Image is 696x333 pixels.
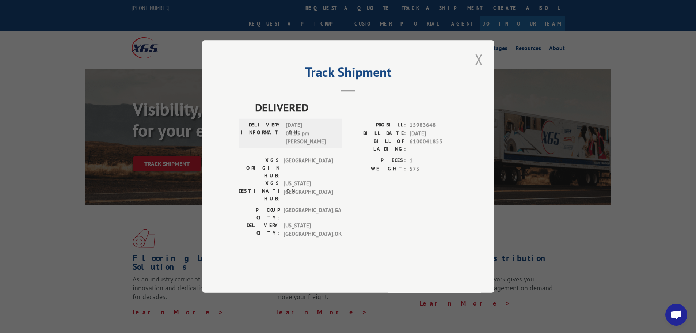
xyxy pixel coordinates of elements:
[665,304,687,326] a: Open chat
[284,222,333,238] span: [US_STATE][GEOGRAPHIC_DATA] , OK
[348,165,406,173] label: WEIGHT:
[410,137,458,153] span: 6100041853
[239,179,280,203] label: XGS DESTINATION HUB:
[284,206,333,222] span: [GEOGRAPHIC_DATA] , GA
[239,222,280,238] label: DELIVERY CITY:
[348,129,406,138] label: BILL DATE:
[284,156,333,179] span: [GEOGRAPHIC_DATA]
[241,121,282,146] label: DELIVERY INFORMATION:
[348,156,406,165] label: PIECES:
[286,121,335,146] span: [DATE] 04:35 pm [PERSON_NAME]
[284,179,333,203] span: [US_STATE][GEOGRAPHIC_DATA]
[410,129,458,138] span: [DATE]
[239,67,458,81] h2: Track Shipment
[410,165,458,173] span: 573
[255,99,458,116] span: DELIVERED
[348,121,406,129] label: PROBILL:
[348,137,406,153] label: BILL OF LADING:
[239,156,280,179] label: XGS ORIGIN HUB:
[473,49,485,69] button: Close modal
[410,156,458,165] span: 1
[410,121,458,129] span: 15983648
[239,206,280,222] label: PICKUP CITY:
